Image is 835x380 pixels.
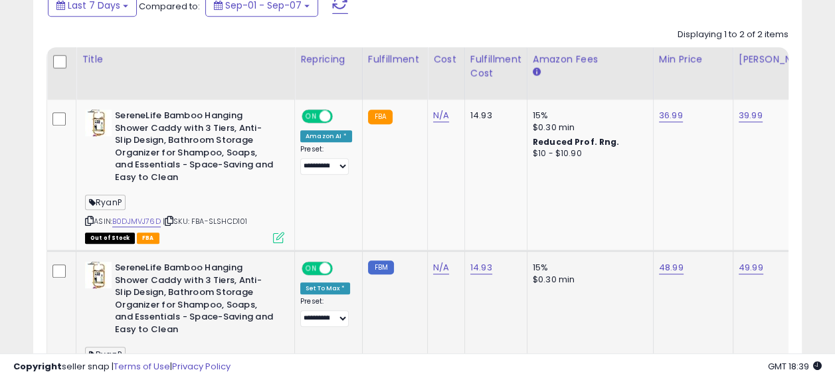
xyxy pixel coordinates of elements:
small: FBM [368,260,394,274]
b: SereneLife Bamboo Hanging Shower Caddy with 3 Tiers, Anti-Slip Design, Bathroom Storage Organizer... [115,262,276,339]
a: 49.99 [739,261,763,274]
a: Privacy Policy [172,360,231,373]
b: SereneLife Bamboo Hanging Shower Caddy with 3 Tiers, Anti-Slip Design, Bathroom Storage Organizer... [115,110,276,187]
div: Title [82,52,289,66]
span: | SKU: FBA-SLSHCD101 [163,216,247,227]
b: Reduced Prof. Rng. [533,136,620,147]
a: N/A [433,261,449,274]
div: Cost [433,52,459,66]
div: Min Price [659,52,727,66]
strong: Copyright [13,360,62,373]
div: Displaying 1 to 2 of 2 items [678,29,789,41]
div: $0.30 min [533,274,643,286]
div: Fulfillment Cost [470,52,521,80]
span: OFF [331,263,352,274]
img: 41csIHglxVL._SL40_.jpg [85,110,112,136]
div: Fulfillment [368,52,422,66]
div: 14.93 [470,110,517,122]
a: 39.99 [739,109,763,122]
div: Amazon AI * [300,130,352,142]
div: Preset: [300,145,352,175]
div: seller snap | | [13,361,231,373]
a: 48.99 [659,261,684,274]
span: FBA [137,233,159,244]
div: $0.30 min [533,122,643,134]
small: FBA [368,110,393,124]
div: Amazon Fees [533,52,648,66]
div: ASIN: [85,110,284,242]
a: B0DJMVJ76D [112,216,161,227]
span: ON [303,111,320,122]
span: ON [303,263,320,274]
img: 41csIHglxVL._SL40_.jpg [85,262,112,288]
div: Preset: [300,297,352,327]
div: 15% [533,110,643,122]
small: Amazon Fees. [533,66,541,78]
div: $10 - $10.90 [533,148,643,159]
div: 15% [533,262,643,274]
span: All listings that are currently out of stock and unavailable for purchase on Amazon [85,233,135,244]
div: Repricing [300,52,357,66]
a: 36.99 [659,109,683,122]
a: N/A [433,109,449,122]
span: RyanP [85,195,126,210]
a: 14.93 [470,261,492,274]
a: Terms of Use [114,360,170,373]
div: Set To Max * [300,282,350,294]
span: OFF [331,111,352,122]
span: 2025-09-15 18:39 GMT [768,360,822,373]
div: [PERSON_NAME] [739,52,818,66]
